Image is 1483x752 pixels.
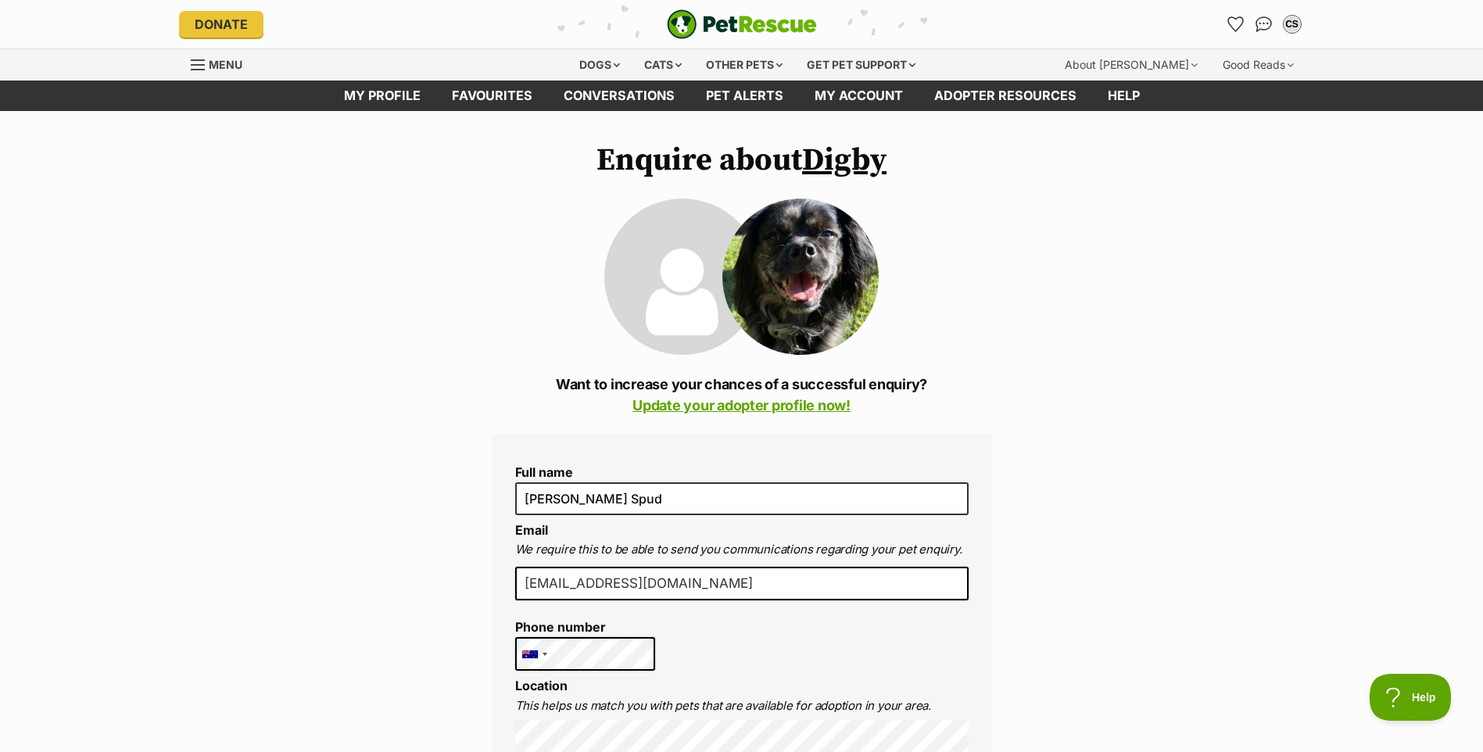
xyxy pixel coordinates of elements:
[1256,16,1272,32] img: chat-41dd97257d64d25036548639549fe6c8038ab92f7586957e7f3b1b290dea8141.svg
[515,678,568,693] label: Location
[515,541,969,559] p: We require this to be able to send you communications regarding your pet enquiry.
[1252,12,1277,37] a: Conversations
[690,81,799,111] a: Pet alerts
[1223,12,1305,37] ul: Account quick links
[328,81,436,111] a: My profile
[667,9,817,39] a: PetRescue
[1370,674,1452,721] iframe: Help Scout Beacon - Open
[515,465,969,479] label: Full name
[492,142,992,178] h1: Enquire about
[515,697,969,715] p: This helps us match you with pets that are available for adoption in your area.
[191,49,253,77] a: Menu
[516,638,552,671] div: Australia: +61
[633,49,693,81] div: Cats
[796,49,926,81] div: Get pet support
[1284,16,1300,32] div: CS
[179,11,263,38] a: Donate
[632,397,851,414] a: Update your adopter profile now!
[919,81,1092,111] a: Adopter resources
[1092,81,1155,111] a: Help
[436,81,548,111] a: Favourites
[799,81,919,111] a: My account
[722,199,879,355] img: Digby
[1280,12,1305,37] button: My account
[1212,49,1305,81] div: Good Reads
[802,141,887,180] a: Digby
[515,522,548,538] label: Email
[568,49,631,81] div: Dogs
[667,9,817,39] img: logo-e224e6f780fb5917bec1dbf3a21bbac754714ae5b6737aabdf751b685950b380.svg
[515,620,656,634] label: Phone number
[695,49,793,81] div: Other pets
[548,81,690,111] a: conversations
[492,374,992,416] p: Want to increase your chances of a successful enquiry?
[1054,49,1209,81] div: About [PERSON_NAME]
[1223,12,1248,37] a: Favourites
[209,58,242,71] span: Menu
[515,482,969,515] input: E.g. Jimmy Chew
